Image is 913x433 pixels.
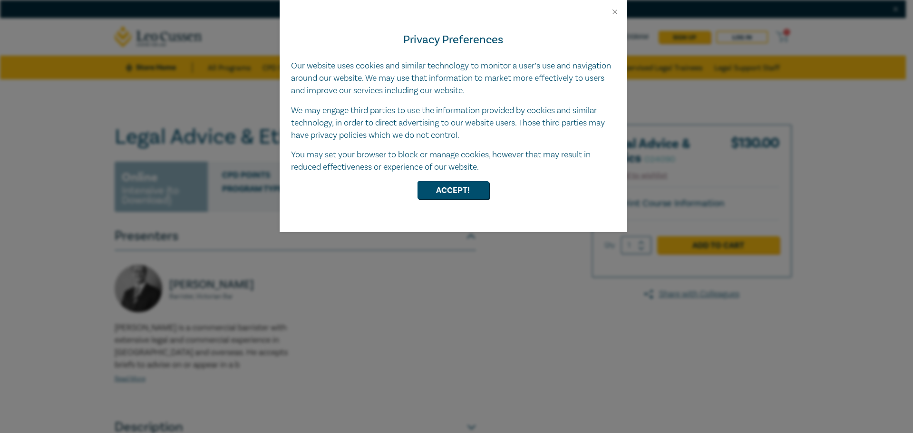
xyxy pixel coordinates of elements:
p: You may set your browser to block or manage cookies, however that may result in reduced effective... [291,149,615,173]
h4: Privacy Preferences [291,31,615,48]
p: We may engage third parties to use the information provided by cookies and similar technology, in... [291,105,615,142]
button: Close [611,8,619,16]
p: Our website uses cookies and similar technology to monitor a user’s use and navigation around our... [291,60,615,97]
button: Accept! [418,181,489,199]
